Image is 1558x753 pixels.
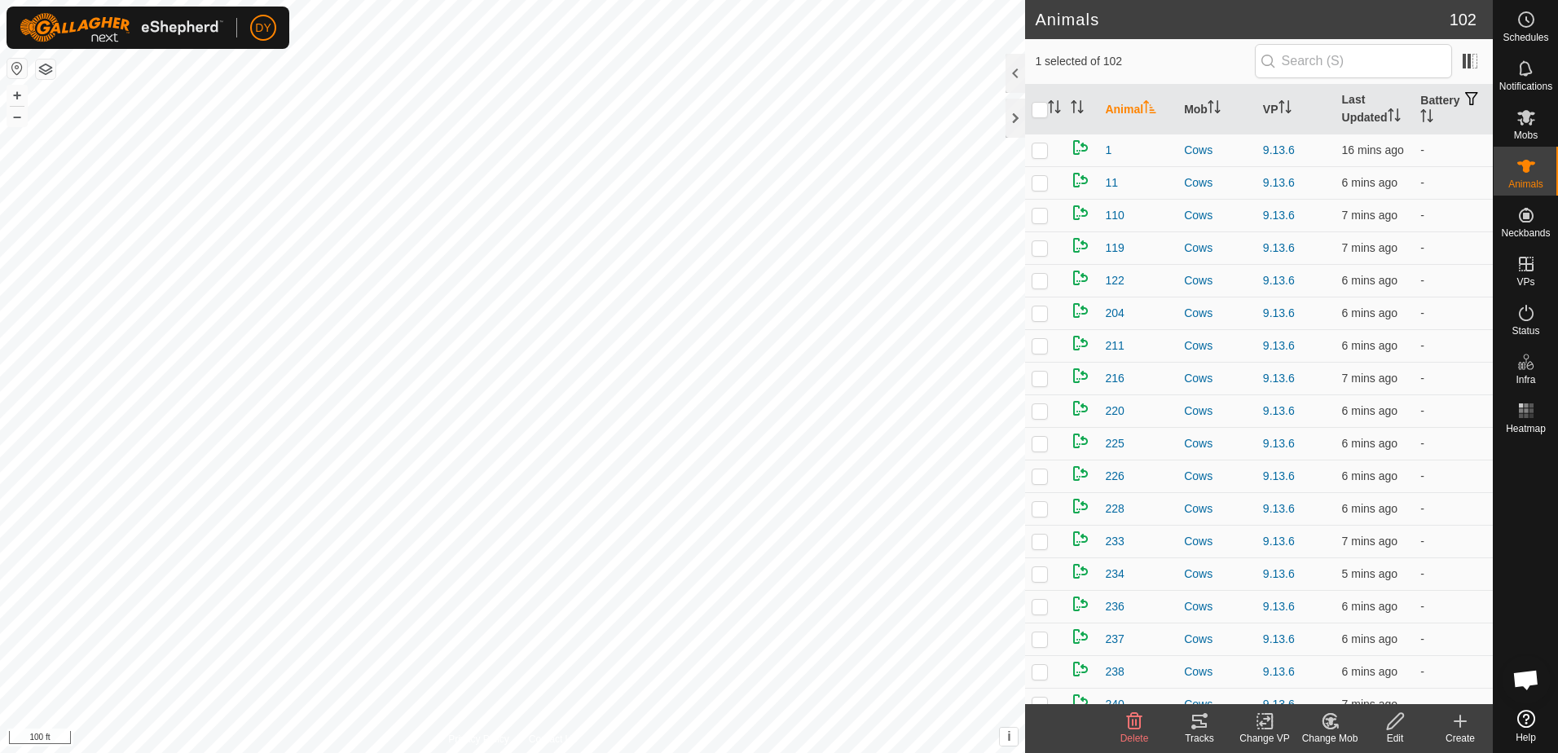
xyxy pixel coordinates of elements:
a: 9.13.6 [1263,632,1295,645]
span: Heatmap [1506,424,1546,434]
td: - [1414,362,1493,394]
div: Change Mob [1297,731,1362,746]
p-sorticon: Activate to sort [1071,103,1084,116]
a: 9.13.6 [1263,469,1295,482]
span: 13 Sept 2025, 4:42 pm [1342,535,1397,548]
button: i [1000,728,1018,746]
span: 1 selected of 102 [1035,53,1254,70]
th: Mob [1177,85,1257,134]
a: 9.13.6 [1263,567,1295,580]
span: 122 [1105,272,1124,289]
th: VP [1257,85,1336,134]
span: 236 [1105,598,1124,615]
a: 9.13.6 [1263,339,1295,352]
img: returning on [1071,333,1090,353]
span: 233 [1105,533,1124,550]
td: - [1414,166,1493,199]
span: 13 Sept 2025, 4:44 pm [1342,567,1397,580]
a: 9.13.6 [1263,241,1295,254]
td: - [1414,394,1493,427]
a: Privacy Policy [448,732,509,746]
div: Create [1428,731,1493,746]
p-sorticon: Activate to sort [1420,112,1433,125]
span: 13 Sept 2025, 4:43 pm [1342,632,1397,645]
td: - [1414,655,1493,688]
img: returning on [1071,203,1090,222]
a: 9.13.6 [1263,665,1295,678]
span: 13 Sept 2025, 4:43 pm [1342,404,1397,417]
a: 9.13.6 [1263,535,1295,548]
td: - [1414,297,1493,329]
span: Delete [1120,733,1149,744]
img: returning on [1071,431,1090,451]
img: returning on [1071,627,1090,646]
img: returning on [1071,561,1090,581]
div: Cows [1184,468,1250,485]
td: - [1414,557,1493,590]
span: 237 [1105,631,1124,648]
span: 11 [1105,174,1118,192]
td: - [1414,590,1493,623]
span: 13 Sept 2025, 4:42 pm [1342,502,1397,515]
a: 9.13.6 [1263,437,1295,450]
div: Cows [1184,174,1250,192]
span: 13 Sept 2025, 4:43 pm [1342,176,1397,189]
th: Last Updated [1336,85,1415,134]
span: Mobs [1514,130,1538,140]
td: - [1414,134,1493,166]
td: - [1414,525,1493,557]
span: 13 Sept 2025, 4:43 pm [1342,469,1397,482]
div: Change VP [1232,731,1297,746]
span: 225 [1105,435,1124,452]
div: Tracks [1167,731,1232,746]
div: Cows [1184,305,1250,322]
a: 9.13.6 [1263,404,1295,417]
span: 220 [1105,403,1124,420]
span: 110 [1105,207,1124,224]
span: Schedules [1503,33,1548,42]
span: 13 Sept 2025, 4:43 pm [1342,600,1397,613]
td: - [1414,688,1493,720]
div: Cows [1184,598,1250,615]
a: 9.13.6 [1263,274,1295,287]
input: Search (S) [1255,44,1452,78]
img: returning on [1071,464,1090,483]
img: Gallagher Logo [20,13,223,42]
img: returning on [1071,692,1090,711]
span: Animals [1508,179,1543,189]
div: Cows [1184,142,1250,159]
td: - [1414,492,1493,525]
span: 102 [1450,7,1477,32]
span: 13 Sept 2025, 4:43 pm [1342,274,1397,287]
button: + [7,86,27,105]
span: 13 Sept 2025, 4:33 pm [1342,143,1404,156]
span: 13 Sept 2025, 4:43 pm [1342,437,1397,450]
span: 13 Sept 2025, 4:42 pm [1342,209,1397,222]
span: 13 Sept 2025, 4:43 pm [1342,306,1397,319]
span: Infra [1516,375,1535,385]
span: 13 Sept 2025, 4:42 pm [1342,241,1397,254]
a: 9.13.6 [1263,600,1295,613]
img: returning on [1071,529,1090,548]
div: Cows [1184,403,1250,420]
a: 9.13.6 [1263,502,1295,515]
a: 9.13.6 [1263,176,1295,189]
img: returning on [1071,138,1090,157]
span: VPs [1516,277,1534,287]
span: Notifications [1499,81,1552,91]
span: DY [255,20,271,37]
a: 9.13.6 [1263,698,1295,711]
span: 1 [1105,142,1111,159]
button: – [7,107,27,126]
img: returning on [1071,236,1090,255]
img: returning on [1071,170,1090,190]
img: returning on [1071,659,1090,679]
p-sorticon: Activate to sort [1208,103,1221,116]
a: 9.13.6 [1263,372,1295,385]
td: - [1414,231,1493,264]
span: 234 [1105,566,1124,583]
th: Animal [1098,85,1177,134]
span: Help [1516,733,1536,742]
span: 228 [1105,500,1124,517]
div: Cows [1184,566,1250,583]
